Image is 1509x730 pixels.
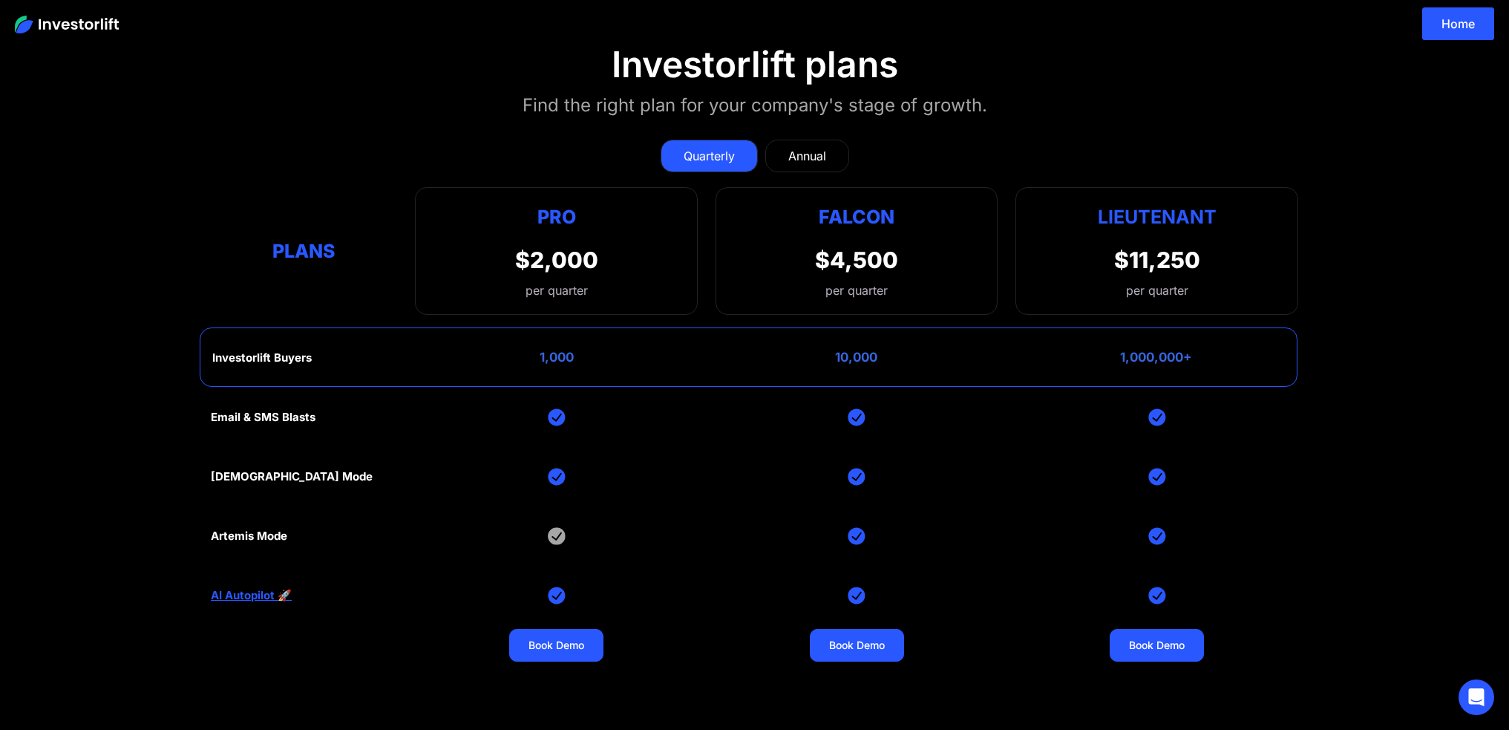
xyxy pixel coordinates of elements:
[835,350,877,365] div: 10,000
[1110,629,1204,662] a: Book Demo
[540,350,574,365] div: 1,000
[515,281,598,299] div: per quarter
[211,411,315,424] div: Email & SMS Blasts
[211,470,373,483] div: [DEMOGRAPHIC_DATA] Mode
[1098,206,1217,228] strong: Lieutenant
[523,92,987,119] div: Find the right plan for your company's stage of growth.
[515,203,598,232] div: Pro
[212,351,312,365] div: Investorlift Buyers
[211,236,397,265] div: Plans
[1114,247,1200,273] div: $11,250
[1126,281,1188,299] div: per quarter
[211,529,287,543] div: Artemis Mode
[788,147,826,165] div: Annual
[509,629,603,662] a: Book Demo
[815,247,898,273] div: $4,500
[819,203,894,232] div: Falcon
[810,629,904,662] a: Book Demo
[612,43,898,86] div: Investorlift plans
[1459,680,1494,715] div: Open Intercom Messenger
[1422,7,1494,40] a: Home
[825,281,888,299] div: per quarter
[515,247,598,273] div: $2,000
[1120,350,1192,365] div: 1,000,000+
[684,147,735,165] div: Quarterly
[211,589,292,602] a: AI Autopilot 🚀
